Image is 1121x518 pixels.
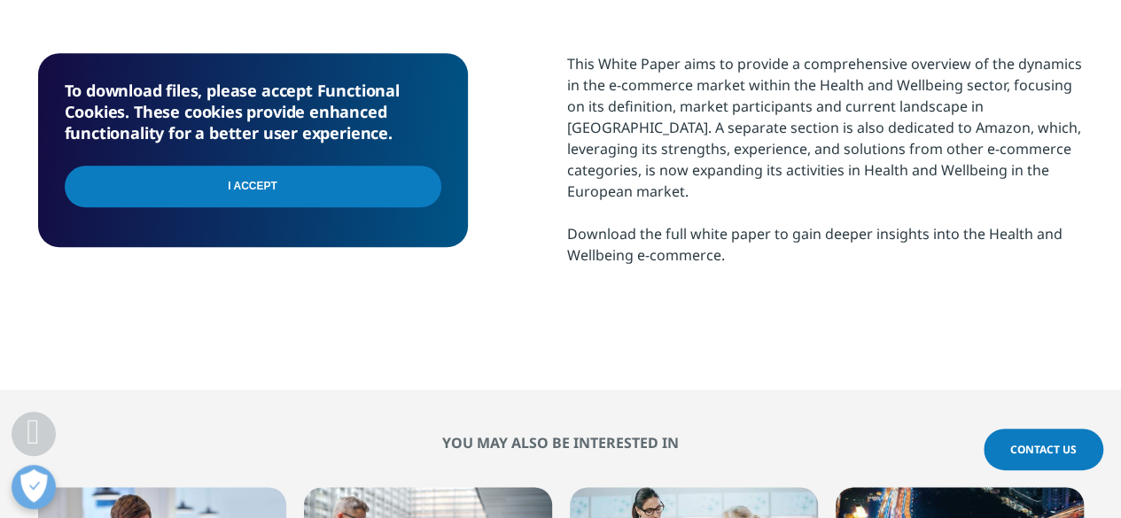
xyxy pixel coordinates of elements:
[38,434,1084,452] h2: You may also be interested in
[12,465,56,509] button: Open Preferences
[567,53,1084,266] div: This White Paper aims to provide a comprehensive overview of the dynamics in the e-commerce marke...
[1010,442,1077,457] span: Contact Us
[65,166,441,207] input: I Accept
[984,429,1103,470] a: Contact Us
[65,80,441,143] h5: To download files, please accept Functional Cookies. These cookies provide enhanced functionality...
